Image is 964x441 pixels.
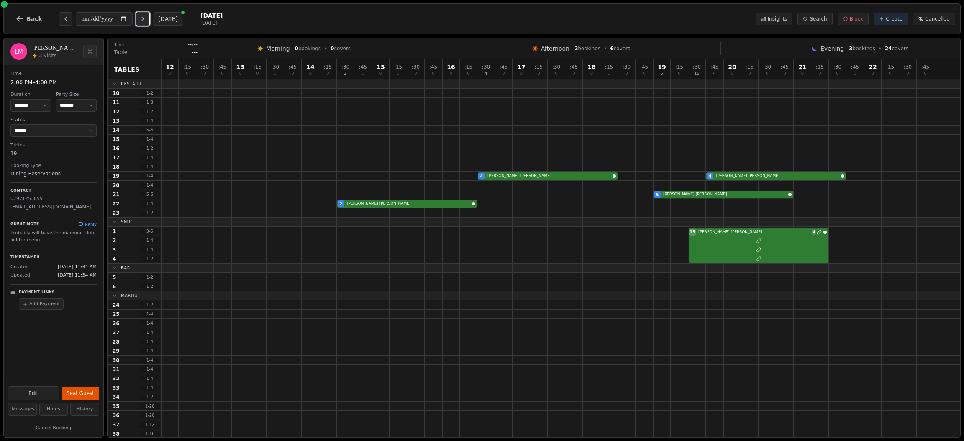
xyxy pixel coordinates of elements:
[854,72,856,76] span: 0
[58,272,97,279] span: [DATE] 11:34 AM
[816,64,824,69] span: : 15
[140,320,160,326] span: 1 - 4
[658,64,666,70] span: 19
[836,72,838,76] span: 0
[140,385,160,391] span: 1 - 4
[340,201,343,207] span: 2
[874,13,908,25] button: Create
[359,64,367,69] span: : 45
[78,221,97,228] button: Reply
[324,64,332,69] span: : 15
[10,195,97,203] p: 07921253859
[113,421,120,428] span: 37
[467,72,469,76] span: 0
[58,264,97,271] span: [DATE] 11:34 AM
[480,173,483,179] span: 4
[849,45,875,52] span: bookings
[201,64,209,69] span: : 30
[140,182,160,188] span: 1 - 4
[10,264,29,271] span: Created
[414,72,417,76] span: 0
[200,11,223,20] span: [DATE]
[19,290,55,295] p: Payment Links
[62,387,99,400] button: Seat Guest
[331,45,351,52] span: covers
[113,357,120,364] span: 30
[10,142,97,149] dt: Tables
[59,12,72,26] button: Previous day
[140,145,160,151] span: 1 - 2
[590,72,593,76] span: 0
[608,72,610,76] span: 0
[326,72,329,76] span: 0
[10,272,30,279] span: Updated
[10,204,97,211] p: [EMAIL_ADDRESS][DOMAIN_NAME]
[83,45,97,58] button: Close
[574,46,578,51] span: 2
[9,9,49,29] button: Back
[485,72,487,76] span: 4
[447,64,455,70] span: 16
[113,283,116,290] span: 6
[113,191,120,198] span: 21
[113,127,120,133] span: 14
[8,403,37,416] button: Messages
[114,65,140,74] span: Tables
[221,72,223,76] span: 0
[812,230,816,235] span: 4
[517,64,525,70] span: 17
[610,46,613,51] span: 6
[140,164,160,170] span: 1 - 4
[610,45,630,52] span: covers
[10,188,97,194] p: Contact
[555,72,557,76] span: 0
[113,246,116,253] span: 3
[766,72,768,76] span: 0
[663,192,787,197] span: [PERSON_NAME] [PERSON_NAME]
[906,72,909,76] span: 0
[121,265,130,271] span: Bar
[710,64,718,69] span: : 45
[113,320,120,327] span: 26
[113,99,120,106] span: 11
[838,13,869,25] button: Block
[113,108,120,115] span: 12
[113,90,120,97] span: 10
[136,12,149,26] button: Next day
[801,72,804,76] span: 0
[113,302,120,308] span: 24
[572,72,575,76] span: 0
[10,70,97,77] dt: Time
[623,64,631,69] span: : 30
[187,41,198,48] span: --:--
[10,170,97,177] dd: Dining Reservations
[8,423,99,433] button: Cancel Booking
[113,256,116,262] span: 4
[140,173,160,179] span: 1 - 4
[535,64,543,69] span: : 15
[889,72,891,76] span: 0
[32,44,78,52] h2: [PERSON_NAME] [PERSON_NAME]
[183,64,191,69] span: : 15
[140,210,160,216] span: 1 - 2
[552,64,560,69] span: : 30
[140,108,160,115] span: 1 - 2
[605,64,613,69] span: : 15
[140,283,160,290] span: 1 - 2
[818,72,821,76] span: 0
[450,72,452,76] span: 0
[537,72,540,76] span: 0
[879,45,882,52] span: •
[921,64,929,69] span: : 45
[10,91,51,98] dt: Duration
[169,72,171,76] span: 0
[377,64,385,70] span: 15
[239,72,241,76] span: 0
[924,72,926,76] span: 0
[694,72,700,76] span: 15
[26,16,42,22] span: Back
[140,302,160,308] span: 1 - 2
[309,72,312,76] span: 0
[113,329,120,336] span: 27
[236,64,244,70] span: 13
